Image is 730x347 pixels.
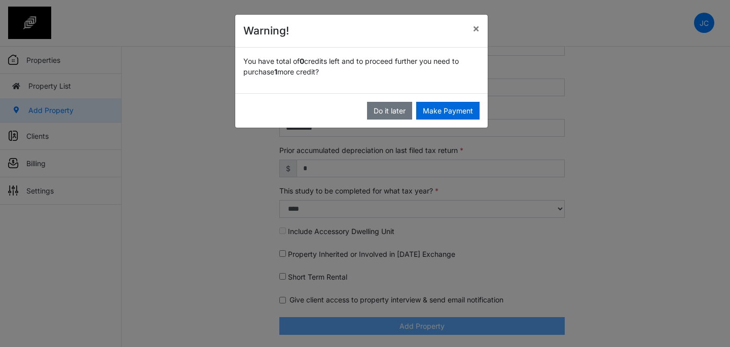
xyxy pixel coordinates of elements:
button: Make Payment [416,102,480,120]
span: × [472,22,480,34]
button: Close [464,15,488,42]
button: Do it later [367,102,412,120]
span: 1 [274,67,277,76]
span: 0 [300,57,304,65]
h4: Warning! [243,23,289,39]
p: You have total of credits left and to proceed further you need to purchase more credit? [243,56,480,77]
